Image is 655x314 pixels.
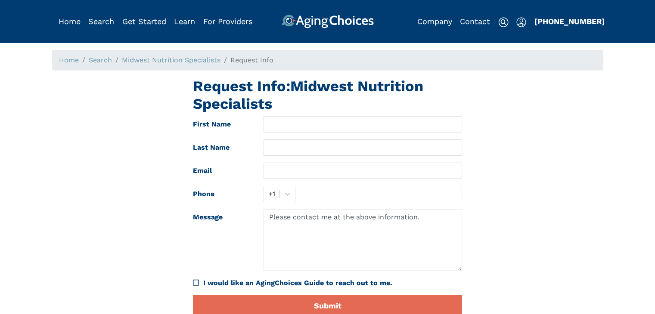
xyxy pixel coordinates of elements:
div: I would like an AgingChoices Guide to reach out to me. [203,278,462,288]
a: Search [88,17,114,26]
textarea: Please contact me at the above information. [264,209,462,271]
a: Company [417,17,452,26]
a: Midwest Nutrition Specialists [122,56,220,64]
a: Home [59,17,81,26]
label: First Name [186,116,257,132]
nav: breadcrumb [52,50,603,71]
img: user-icon.svg [516,17,526,28]
a: [PHONE_NUMBER] [534,17,605,26]
label: Phone [186,186,257,202]
a: Get Started [122,17,166,26]
div: I would like an AgingChoices Guide to reach out to me. [193,278,462,288]
div: Popover trigger [516,15,526,28]
a: Search [89,56,112,64]
img: AgingChoices [281,15,373,28]
span: Request Info [230,56,273,64]
label: Last Name [186,139,257,156]
a: For Providers [203,17,252,26]
label: Message [186,209,257,271]
label: Email [186,163,257,179]
img: search-icon.svg [498,17,509,28]
a: Home [59,56,79,64]
div: Popover trigger [88,15,114,28]
h1: Request Info: Midwest Nutrition Specialists [193,77,462,113]
a: Learn [174,17,195,26]
a: Contact [460,17,490,26]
